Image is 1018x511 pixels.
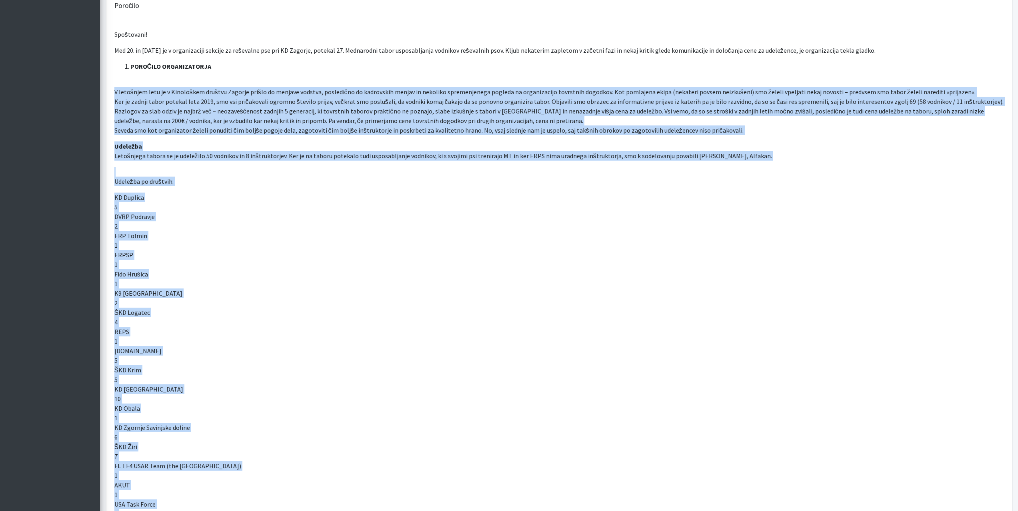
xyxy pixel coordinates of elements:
strong: POROČILO ORGANIZATORJA [130,62,212,70]
h3: Poročilo [114,2,140,10]
p: Spoštovani! [114,30,1004,39]
p: V letošnjem letu je v Kinološkem društvu Zagorje prišlo do menjave vodstva, posledično do kadrovs... [114,78,1004,135]
p: Letošnjega tabora se je udeležilo 50 vodnikov in 8 inštruktorjev. Ker je na taboru potekalo tudi ... [114,141,1004,161]
p: Med 20. in [DATE] je v organizaciji sekcije za reševalne pse pri KD Zagorje, potekal 27. Mednarod... [114,46,1004,55]
p: Udeležba po društvih: [114,167,1004,186]
strong: Udeležba [114,142,142,150]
